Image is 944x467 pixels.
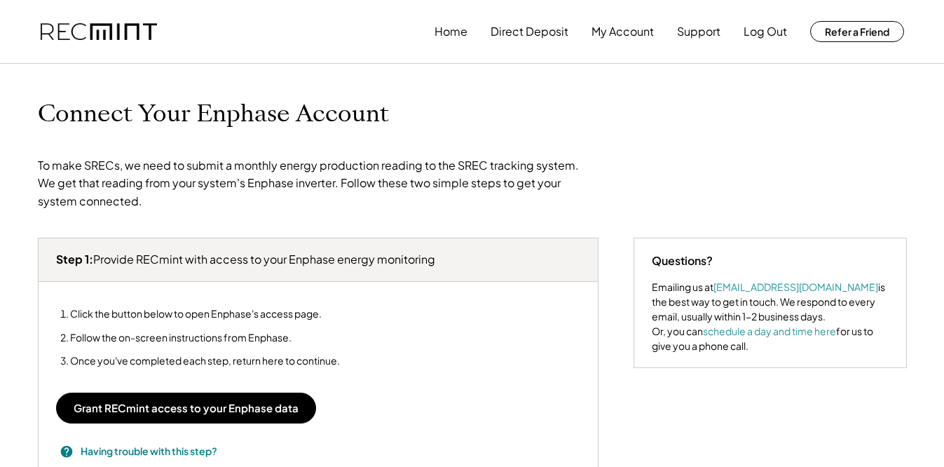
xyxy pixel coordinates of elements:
a: schedule a day and time here [703,325,836,337]
img: recmint-logotype%403x.png [41,23,157,41]
button: My Account [591,18,654,46]
a: [EMAIL_ADDRESS][DOMAIN_NAME] [713,280,878,293]
button: Log Out [744,18,787,46]
li: Click the button below to open Enphase's access page. [70,308,340,320]
div: To make SRECs, we need to submit a monthly energy production reading to the SREC tracking system.... [38,156,584,210]
h3: Having trouble with this step? [81,444,217,459]
div: Emailing us at is the best way to get in touch. We respond to every email, usually within 1-2 bus... [652,280,889,353]
h3: Provide RECmint with access to your Enphase energy monitoring [56,252,435,267]
button: Direct Deposit [491,18,568,46]
li: Follow the on-screen instructions from Enphase. [70,332,340,344]
button: Support [677,18,720,46]
button: Refer a Friend [810,21,904,42]
li: Once you've completed each step, return here to continue. [70,355,340,367]
div: Questions? [652,252,713,269]
h1: Connect Your Enphase Account [38,99,389,128]
button: Grant RECmint access to your Enphase data [56,393,316,424]
strong: Step 1: [56,252,93,266]
button: Home [435,18,467,46]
